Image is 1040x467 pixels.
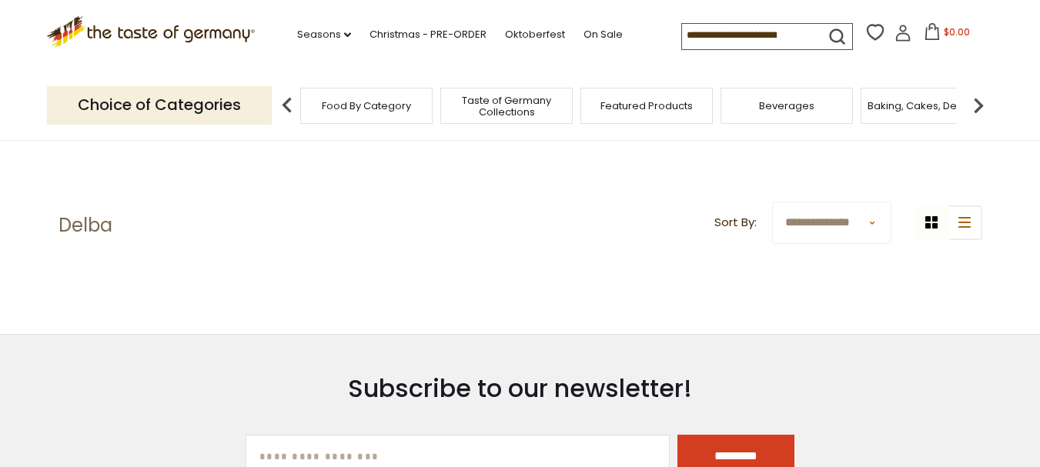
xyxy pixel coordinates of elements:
[600,100,693,112] a: Featured Products
[59,214,112,237] h1: Delba
[445,95,568,118] a: Taste of Germany Collections
[584,26,623,43] a: On Sale
[246,373,794,404] h3: Subscribe to our newsletter!
[759,100,814,112] a: Beverages
[963,90,994,121] img: next arrow
[915,23,980,46] button: $0.00
[505,26,565,43] a: Oktoberfest
[322,100,411,112] a: Food By Category
[944,25,970,38] span: $0.00
[272,90,303,121] img: previous arrow
[370,26,487,43] a: Christmas - PRE-ORDER
[297,26,351,43] a: Seasons
[714,213,757,232] label: Sort By:
[47,86,272,124] p: Choice of Categories
[868,100,987,112] a: Baking, Cakes, Desserts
